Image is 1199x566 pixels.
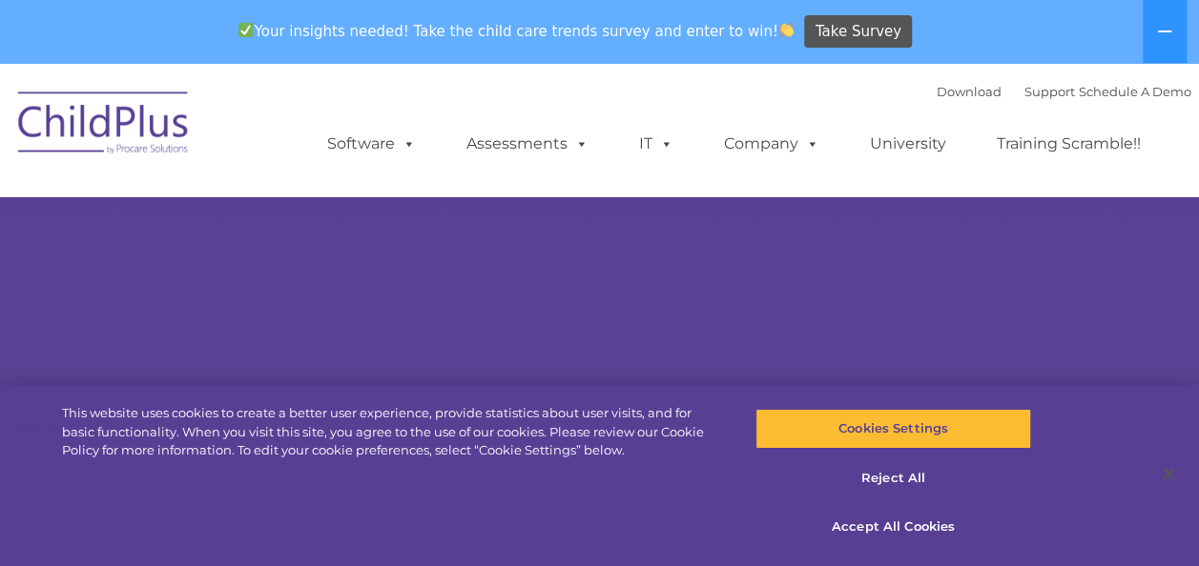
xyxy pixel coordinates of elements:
a: Software [308,125,435,163]
button: Cookies Settings [755,409,1031,449]
font: | [937,84,1191,99]
a: Download [937,84,1002,99]
a: Take Survey [804,15,912,49]
span: Last name [265,126,323,140]
img: ChildPlus by Procare Solutions [9,78,199,173]
a: Company [705,125,838,163]
button: Accept All Cookies [755,507,1031,547]
span: Phone number [265,204,346,218]
a: Training Scramble!! [978,125,1160,163]
a: University [851,125,965,163]
img: 👏 [779,23,794,37]
button: Reject All [755,458,1031,498]
a: Schedule A Demo [1079,84,1191,99]
a: Support [1024,84,1075,99]
span: Take Survey [816,15,901,49]
span: Your insights needed! Take the child care trends survey and enter to win! [231,12,802,50]
a: IT [620,125,693,163]
div: This website uses cookies to create a better user experience, provide statistics about user visit... [62,404,719,460]
button: Close [1147,453,1189,495]
a: Assessments [447,125,608,163]
img: ✅ [238,23,253,37]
